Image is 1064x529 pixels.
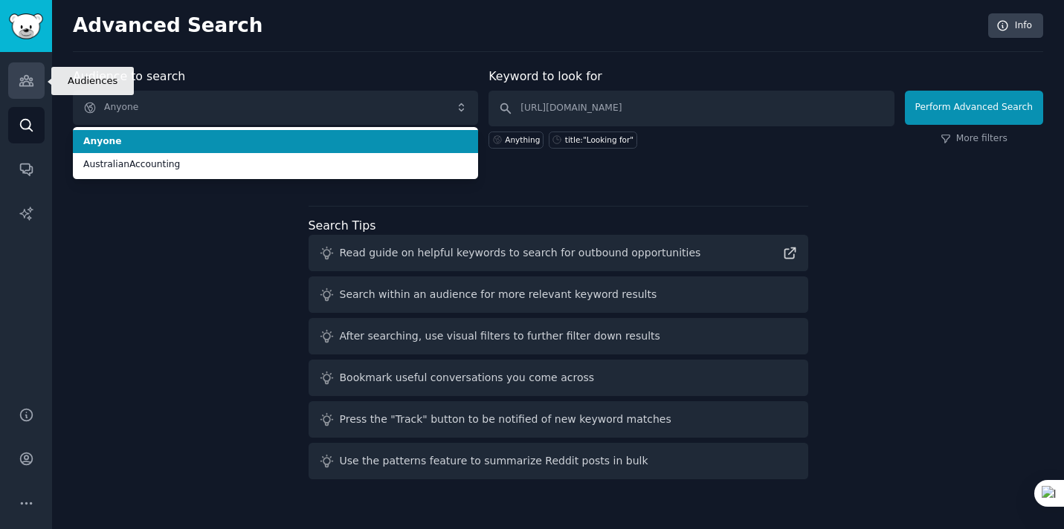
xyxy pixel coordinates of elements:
div: Press the "Track" button to be notified of new keyword matches [340,412,671,427]
div: Anything [505,134,540,145]
div: After searching, use visual filters to further filter down results [340,328,660,344]
span: Anyone [83,135,468,149]
div: Search within an audience for more relevant keyword results [340,287,657,302]
button: Anyone [73,91,478,125]
span: AustralianAccounting [83,158,468,172]
h2: Advanced Search [73,14,980,38]
label: Search Tips [309,218,376,233]
button: Perform Advanced Search [905,91,1043,125]
img: GummySearch logo [9,13,43,39]
a: Info [988,13,1043,39]
div: Use the patterns feature to summarize Reddit posts in bulk [340,453,648,469]
div: Bookmark useful conversations you come across [340,370,595,386]
div: title:"Looking for" [565,134,633,145]
input: Any keyword [489,91,894,126]
div: Read guide on helpful keywords to search for outbound opportunities [340,245,701,261]
label: Keyword to look for [489,69,602,83]
a: More filters [941,132,1007,146]
ul: Anyone [73,127,478,179]
label: Audience to search [73,69,185,83]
